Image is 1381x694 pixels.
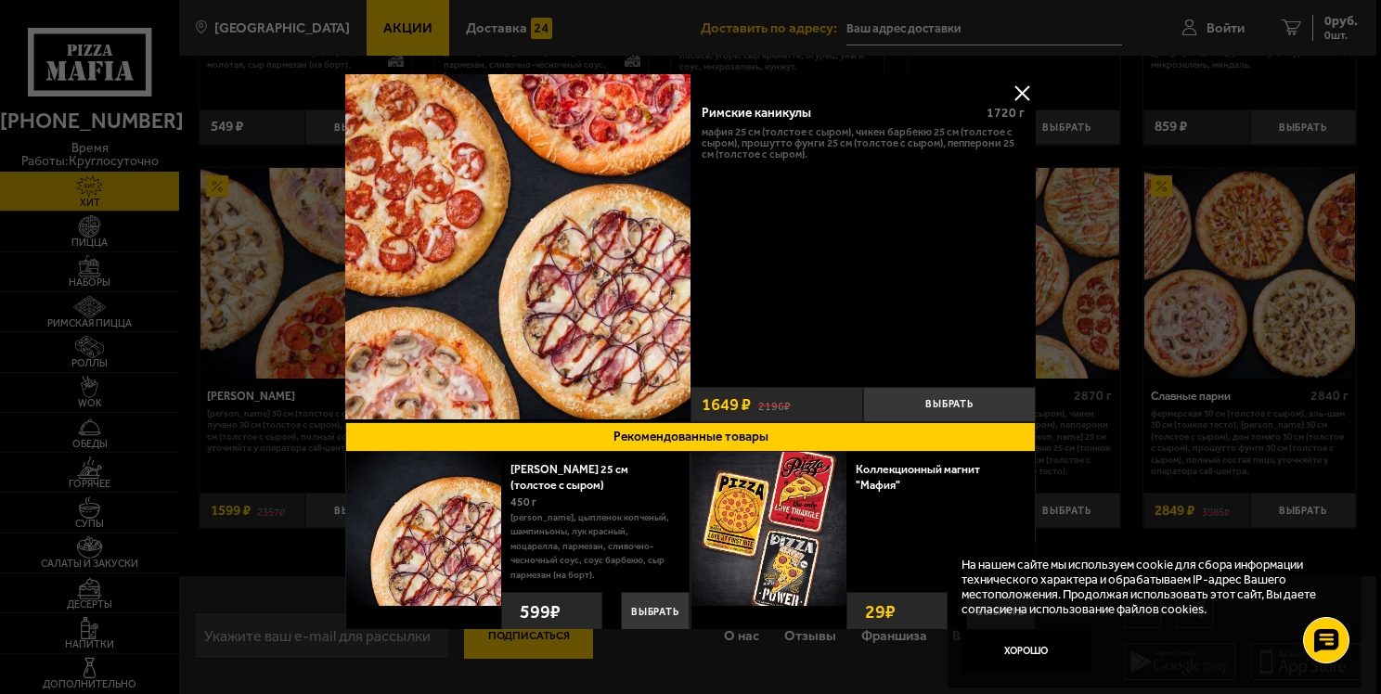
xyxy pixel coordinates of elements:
[962,630,1091,674] button: Хорошо
[702,126,1026,161] p: Мафия 25 см (толстое с сыром), Чикен Барбекю 25 см (толстое с сыром), Прошутто Фунги 25 см (толст...
[987,105,1025,121] span: 1720 г
[702,396,751,414] span: 1649 ₽
[860,593,900,630] strong: 29 ₽
[345,74,690,422] a: Римские каникулы
[510,462,628,492] a: [PERSON_NAME] 25 см (толстое с сыром)
[515,593,565,630] strong: 599 ₽
[863,387,1036,422] button: Выбрать
[345,422,1036,452] button: Рекомендованные товары
[962,556,1336,615] p: На нашем сайте мы используем cookie для сбора информации технического характера и обрабатываем IP...
[758,397,791,412] s: 2196 ₽
[856,462,980,492] a: Коллекционный магнит "Мафия"
[621,592,690,631] button: Выбрать
[510,511,677,584] p: [PERSON_NAME], цыпленок копченый, шампиньоны, лук красный, моцарелла, пармезан, сливочно-чесночны...
[702,106,974,122] div: Римские каникулы
[345,74,690,419] img: Римские каникулы
[510,495,536,508] span: 450 г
